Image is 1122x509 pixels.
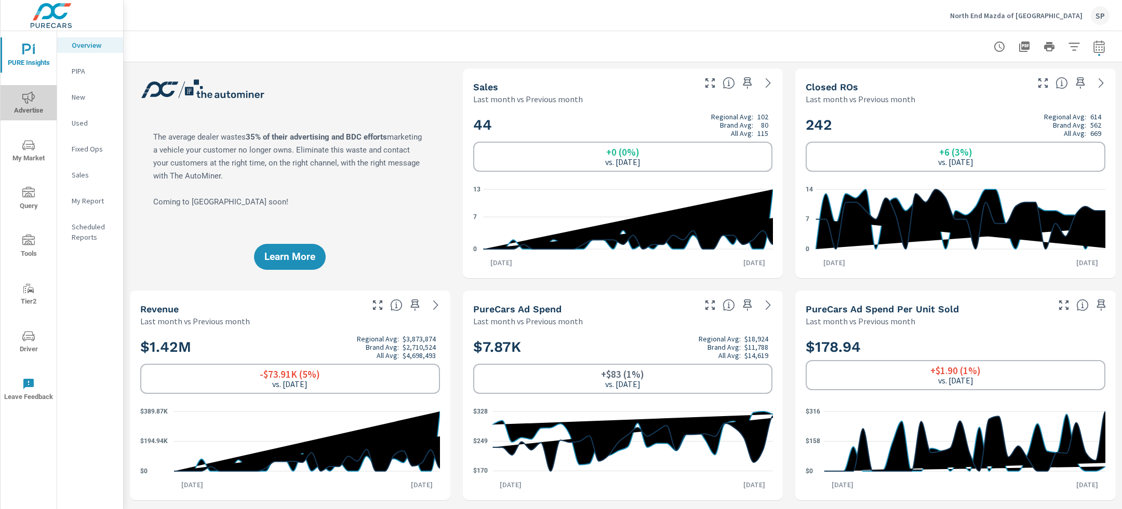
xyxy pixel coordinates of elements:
[806,467,813,475] text: $0
[72,40,115,50] p: Overview
[806,304,959,314] h5: PureCars Ad Spend Per Unit Sold
[1090,113,1101,121] p: 614
[72,196,115,206] p: My Report
[404,479,440,490] p: [DATE]
[702,297,718,313] button: Make Fullscreen
[723,77,735,89] span: Number of vehicles sold by the dealership over the selected date range. [Source: This data is sou...
[824,479,861,490] p: [DATE]
[718,351,741,360] p: All Avg:
[938,157,973,167] p: vs. [DATE]
[473,315,583,327] p: Last month vs Previous month
[428,297,444,313] a: See more details in report
[707,343,741,351] p: Brand Avg:
[930,365,981,376] h6: +$1.90 (1%)
[390,299,403,311] span: Total sales revenue over the selected date range. [Source: This data is sourced from the dealer’s...
[4,378,54,403] span: Leave Feedback
[1035,75,1051,91] button: Make Fullscreen
[483,257,519,268] p: [DATE]
[407,297,423,313] span: Save this to your personalized report
[1014,36,1035,57] button: "Export Report to PDF"
[816,257,852,268] p: [DATE]
[4,91,54,117] span: Advertise
[744,335,768,343] p: $18,924
[473,81,498,92] h5: Sales
[57,89,123,105] div: New
[57,37,123,53] div: Overview
[720,121,753,129] p: Brand Avg:
[761,121,768,129] p: 80
[140,467,148,475] text: $0
[760,297,777,313] a: See more details in report
[806,338,1105,356] h2: $178.94
[711,113,753,121] p: Regional Avg:
[806,216,809,223] text: 7
[57,63,123,79] div: PIPA
[744,343,768,351] p: $11,788
[702,75,718,91] button: Make Fullscreen
[806,113,1105,137] h2: 242
[731,129,753,137] p: All Avg:
[357,335,399,343] p: Regional Avg:
[57,167,123,183] div: Sales
[377,351,399,360] p: All Avg:
[739,75,756,91] span: Save this to your personalized report
[605,379,640,389] p: vs. [DATE]
[806,81,858,92] h5: Closed ROs
[473,93,583,105] p: Last month vs Previous month
[1090,129,1101,137] p: 669
[744,351,768,360] p: $14,619
[272,379,308,389] p: vs. [DATE]
[473,467,488,475] text: $170
[1053,121,1086,129] p: Brand Avg:
[473,304,562,314] h5: PureCars Ad Spend
[57,193,123,209] div: My Report
[4,282,54,308] span: Tier2
[1044,113,1086,121] p: Regional Avg:
[4,330,54,355] span: Driver
[938,376,973,385] p: vs. [DATE]
[473,437,488,445] text: $249
[1076,299,1089,311] span: Average cost of advertising per each vehicle sold at the dealer over the selected date range. The...
[1069,257,1105,268] p: [DATE]
[1056,77,1068,89] span: Number of Repair Orders Closed by the selected dealership group over the selected time range. [So...
[736,479,772,490] p: [DATE]
[1091,6,1110,25] div: SP
[473,113,773,137] h2: 44
[1072,75,1089,91] span: Save this to your personalized report
[492,479,529,490] p: [DATE]
[140,315,250,327] p: Last month vs Previous month
[140,438,168,445] text: $194.94K
[72,118,115,128] p: Used
[473,186,480,193] text: 13
[806,408,820,415] text: $316
[806,93,915,105] p: Last month vs Previous month
[72,92,115,102] p: New
[1089,36,1110,57] button: Select Date Range
[806,186,813,193] text: 14
[174,479,210,490] p: [DATE]
[606,147,639,157] h6: +0 (0%)
[605,157,640,167] p: vs. [DATE]
[140,304,179,314] h5: Revenue
[72,222,115,242] p: Scheduled Reports
[757,129,768,137] p: 115
[140,335,440,360] h2: $1.42M
[1093,75,1110,91] a: See more details in report
[4,235,54,260] span: Tools
[473,245,477,253] text: 0
[403,335,436,343] p: $3,873,874
[1090,121,1101,129] p: 562
[473,335,773,360] h2: $7.87K
[4,187,54,212] span: Query
[1039,36,1060,57] button: Print Report
[57,219,123,245] div: Scheduled Reports
[1,31,57,413] div: nav menu
[806,315,915,327] p: Last month vs Previous month
[760,75,777,91] a: See more details in report
[1064,36,1085,57] button: Apply Filters
[57,115,123,131] div: Used
[254,244,326,270] button: Learn More
[473,408,488,415] text: $328
[1093,297,1110,313] span: Save this to your personalized report
[736,257,772,268] p: [DATE]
